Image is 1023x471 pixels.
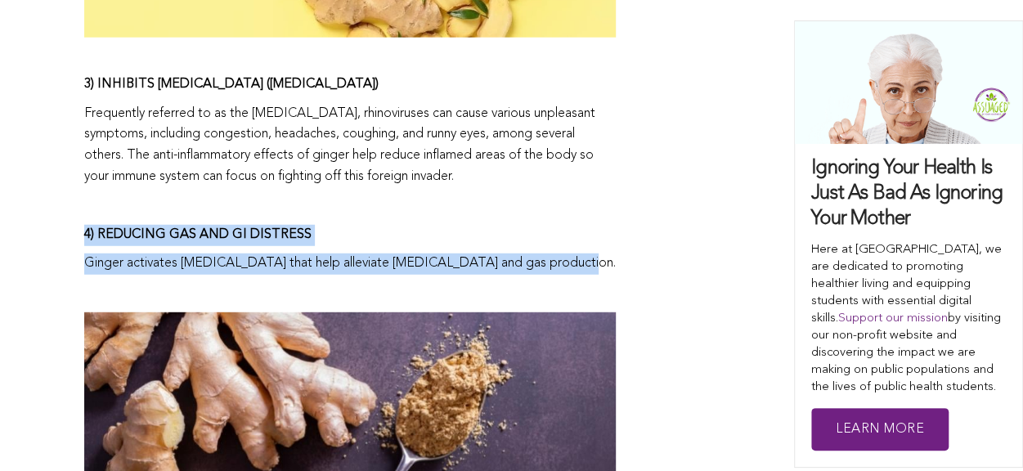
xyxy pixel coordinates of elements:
[84,228,312,241] span: 4) REDUCING GAS AND GI DISTRESS
[84,253,616,275] p: Ginger activates [MEDICAL_DATA] that help alleviate [MEDICAL_DATA] and gas production.
[941,392,1023,471] iframe: Chat Widget
[811,408,949,451] a: Learn More
[84,107,595,183] span: Frequently referred to as the [MEDICAL_DATA], rhinoviruses can cause various unpleasant symptoms,...
[84,78,379,91] span: 3) INHIBITS [MEDICAL_DATA] ([MEDICAL_DATA])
